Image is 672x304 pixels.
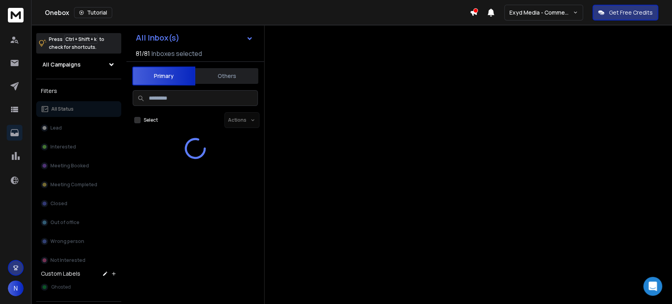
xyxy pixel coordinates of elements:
[36,85,121,96] h3: Filters
[64,35,98,44] span: Ctrl + Shift + k
[8,280,24,296] button: N
[643,277,662,296] div: Open Intercom Messenger
[130,30,259,46] button: All Inbox(s)
[195,67,258,85] button: Others
[45,7,470,18] div: Onebox
[144,117,158,123] label: Select
[609,9,653,17] p: Get Free Credits
[136,49,150,58] span: 81 / 81
[136,34,180,42] h1: All Inbox(s)
[43,61,81,69] h1: All Campaigns
[152,49,202,58] h3: Inboxes selected
[49,35,104,51] p: Press to check for shortcuts.
[36,57,121,72] button: All Campaigns
[592,5,658,20] button: Get Free Credits
[41,270,80,278] h3: Custom Labels
[509,9,573,17] p: Exyd Media - Commercial Cleaning
[132,67,195,85] button: Primary
[74,7,112,18] button: Tutorial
